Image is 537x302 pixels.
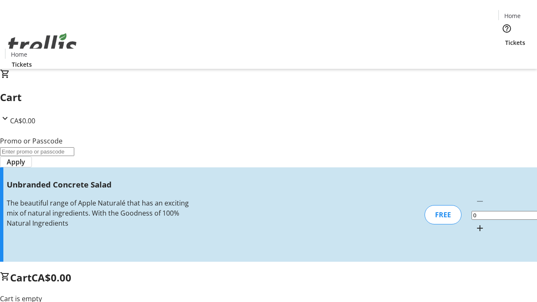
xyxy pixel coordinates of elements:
[498,47,515,64] button: Cart
[12,60,32,69] span: Tickets
[498,38,532,47] a: Tickets
[7,198,190,228] div: The beautiful range of Apple Naturalé that has an exciting mix of natural ingredients. With the G...
[425,205,461,224] div: FREE
[5,24,80,66] img: Orient E2E Organization zKkD3OFfxE's Logo
[7,157,25,167] span: Apply
[504,11,521,20] span: Home
[505,38,525,47] span: Tickets
[472,220,488,237] button: Increment by one
[10,116,35,125] span: CA$0.00
[5,60,39,69] a: Tickets
[498,20,515,37] button: Help
[499,11,526,20] a: Home
[31,271,71,284] span: CA$0.00
[11,50,27,59] span: Home
[5,50,32,59] a: Home
[7,179,190,190] h3: Unbranded Concrete Salad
